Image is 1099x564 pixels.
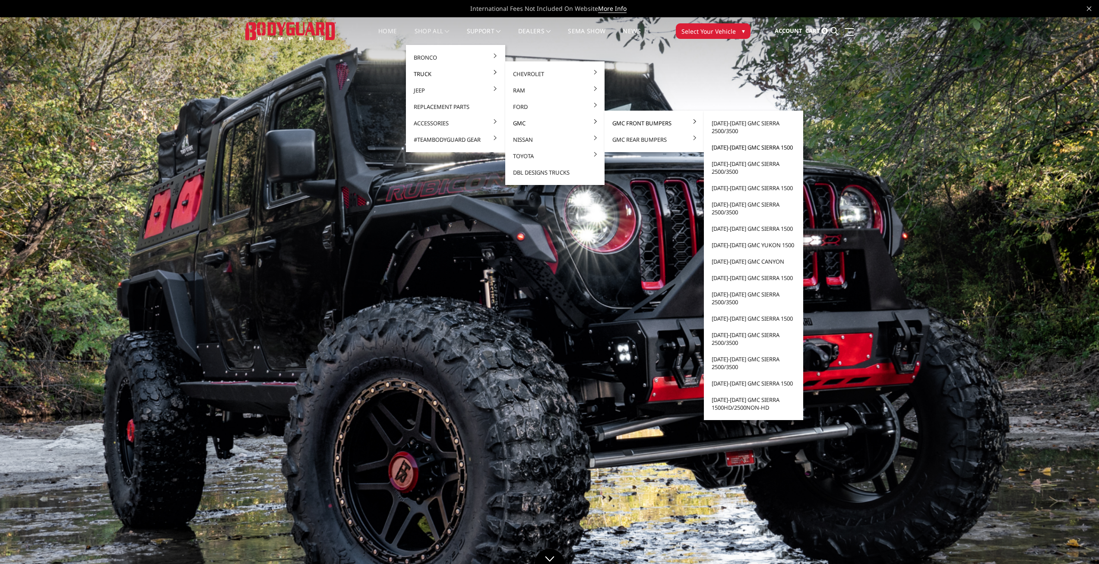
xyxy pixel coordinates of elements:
a: Jeep [409,82,502,99]
span: Select Your Vehicle [681,27,736,36]
a: [DATE]-[DATE] GMC Yukon 1500 [707,237,800,253]
a: Accessories [409,115,502,131]
a: [DATE]-[DATE] GMC Sierra 2500/3500 [707,115,800,139]
a: Ford [509,99,601,115]
a: SEMA Show [568,28,605,45]
a: GMC Rear Bumpers [608,131,700,148]
a: Home [378,28,397,45]
span: Cart [805,27,820,35]
a: Replacement Parts [409,99,502,115]
a: #TeamBodyguard Gear [409,131,502,148]
a: [DATE]-[DATE] GMC Sierra 1500 [707,270,800,286]
a: [DATE]-[DATE] GMC Sierra 2500/3500 [707,196,800,220]
button: 4 of 5 [1059,335,1068,349]
button: 1 of 5 [1059,294,1068,308]
span: ▾ [742,26,745,35]
a: [DATE]-[DATE] GMC Sierra 2500/3500 [707,327,800,351]
a: [DATE]-[DATE] GMC Sierra 1500 [707,220,800,237]
button: Select Your Vehicle [676,23,751,39]
button: 2 of 5 [1059,308,1068,322]
img: BODYGUARD BUMPERS [245,22,336,40]
a: [DATE]-[DATE] GMC Sierra 1500 [707,310,800,327]
a: GMC [509,115,601,131]
span: 0 [821,28,828,34]
a: Toyota [509,148,601,164]
a: Click to Down [535,549,565,564]
a: Chevrolet [509,66,601,82]
a: Ram [509,82,601,99]
a: [DATE]-[DATE] GMC Sierra 1500 [707,375,800,392]
a: More Info [598,4,627,13]
a: Support [467,28,501,45]
a: Account [775,19,802,43]
a: [DATE]-[DATE] GMC Sierra 2500/3500 [707,351,800,375]
a: [DATE]-[DATE] GMC Canyon [707,253,800,270]
a: Bronco [409,49,502,66]
a: [DATE]-[DATE] GMC Sierra 2500/3500 [707,286,800,310]
button: 3 of 5 [1059,322,1068,335]
a: [DATE]-[DATE] GMC Sierra 1500 [707,139,800,156]
iframe: Chat Widget [1056,523,1099,564]
a: [DATE]-[DATE] GMC Sierra 1500 [707,180,800,196]
a: News [623,28,640,45]
span: Account [775,27,802,35]
a: Nissan [509,131,601,148]
a: [DATE]-[DATE] GMC Sierra 2500/3500 [707,156,800,180]
a: Cart 0 [805,19,828,43]
a: GMC Front Bumpers [608,115,700,131]
a: [DATE]-[DATE] GMC Sierra 1500HD/2500non-HD [707,392,800,416]
button: 5 of 5 [1059,349,1068,363]
a: Truck [409,66,502,82]
a: DBL Designs Trucks [509,164,601,181]
a: shop all [415,28,450,45]
a: Dealers [518,28,551,45]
